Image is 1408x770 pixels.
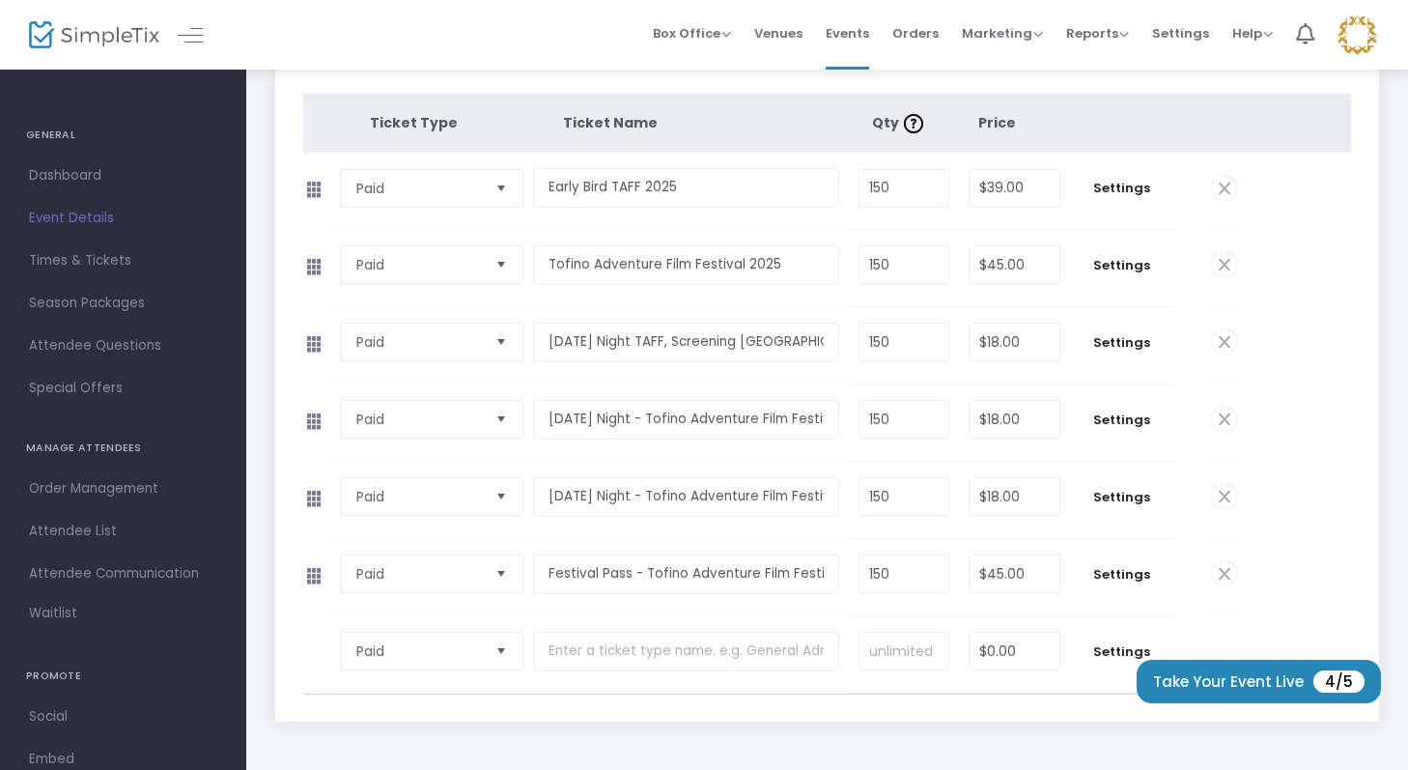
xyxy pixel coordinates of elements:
button: Select [488,556,515,592]
span: Paid [356,255,480,274]
input: unlimited [859,633,948,670]
span: Paid [356,564,480,584]
span: Order Management [29,476,217,501]
input: Price [970,556,1059,592]
button: Select [488,246,515,283]
h4: GENERAL [26,116,220,155]
input: Enter a ticket type name. e.g. General Admission [533,477,839,517]
input: Price [970,324,1059,360]
span: Ticket Name [563,113,658,132]
span: Settings [1080,642,1164,662]
span: 4/5 [1313,670,1365,693]
span: Reports [1066,24,1129,43]
input: Price [970,246,1059,283]
span: Settings [1080,333,1164,353]
span: Marketing [962,24,1043,43]
span: Help [1232,24,1273,43]
span: Orders [892,9,939,58]
span: Qty [872,113,928,132]
input: Price [970,170,1059,207]
span: Settings [1080,565,1164,585]
input: Price [970,478,1059,515]
span: Settings [1080,488,1164,507]
span: Price [978,113,1016,132]
span: Season Packages [29,291,217,316]
button: Select [488,633,515,670]
span: Waitlist [29,604,77,623]
span: Venues [754,9,803,58]
span: Settings [1080,411,1164,430]
button: Take Your Event Live4/5 [1137,660,1381,703]
span: Paid [356,332,480,352]
span: Times & Tickets [29,248,217,273]
span: Attendee Questions [29,333,217,358]
input: Enter a ticket type name. e.g. General Admission [533,632,839,671]
span: Events [826,9,869,58]
button: Select [488,324,515,360]
span: Event Details [29,206,217,231]
h4: PROMOTE [26,657,220,696]
img: question-mark [904,114,923,133]
input: Enter a ticket type name. e.g. General Admission [533,400,839,440]
span: Paid [356,642,480,661]
h4: MANAGE ATTENDEES [26,429,220,468]
span: Social [29,704,217,729]
span: Special Offers [29,376,217,401]
input: Enter a ticket type name. e.g. General Admission [533,168,839,208]
input: Enter a ticket type name. e.g. General Admission [533,555,839,594]
input: Enter a ticket type name. e.g. General Admission [533,323,839,362]
button: Select [488,170,515,207]
span: Settings [1080,256,1164,275]
input: Price [970,633,1059,670]
span: Attendee Communication [29,561,217,586]
button: Select [488,478,515,515]
span: Settings [1152,9,1209,58]
span: Dashboard [29,163,217,188]
span: Paid [356,410,480,429]
input: Enter a ticket type name. e.g. General Admission [533,245,839,285]
input: Price [970,401,1059,438]
span: Attendee List [29,519,217,544]
span: Box Office [653,24,731,43]
span: Ticket Type [370,113,458,132]
span: Paid [356,179,480,198]
span: Paid [356,487,480,506]
button: Select [488,401,515,438]
span: Settings [1080,179,1164,198]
